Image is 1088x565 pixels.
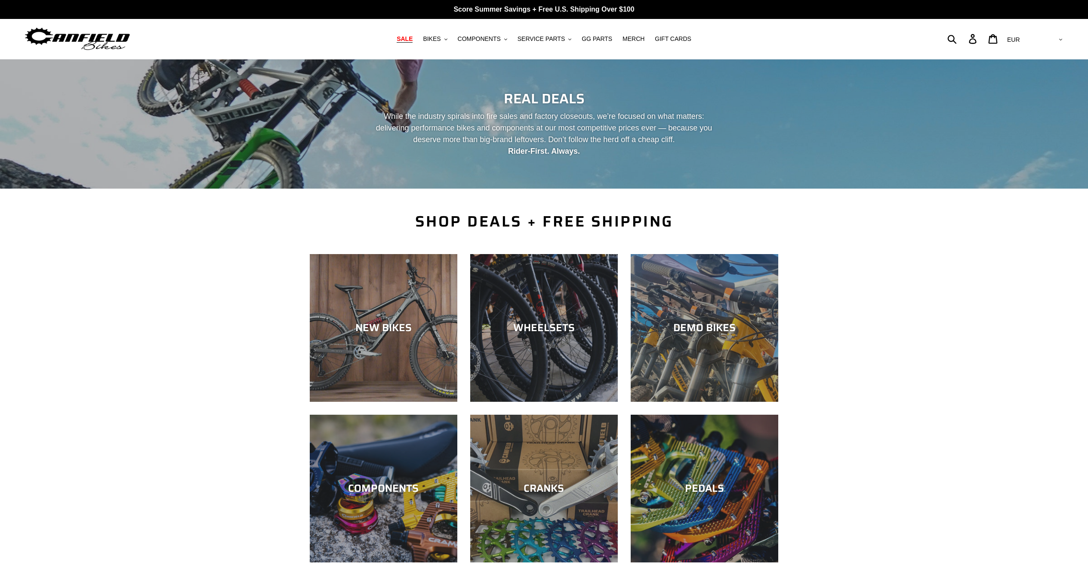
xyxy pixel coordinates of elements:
a: NEW BIKES [310,254,457,402]
div: WHEELSETS [470,322,618,334]
button: SERVICE PARTS [513,33,576,45]
div: PEDALS [631,482,778,495]
span: SERVICE PARTS [518,35,565,43]
span: MERCH [623,35,644,43]
span: COMPONENTS [458,35,501,43]
span: GG PARTS [582,35,612,43]
a: CRANKS [470,415,618,562]
div: CRANKS [470,482,618,495]
button: BIKES [419,33,451,45]
div: DEMO BIKES [631,322,778,334]
a: SALE [392,33,417,45]
p: While the industry spirals into fire sales and factory closeouts, we’re focused on what matters: ... [368,111,720,157]
img: Canfield Bikes [24,25,131,53]
a: PEDALS [631,415,778,562]
span: SALE [397,35,413,43]
div: COMPONENTS [310,482,457,495]
input: Search [952,29,974,48]
button: COMPONENTS [453,33,512,45]
a: WHEELSETS [470,254,618,402]
h2: SHOP DEALS + FREE SHIPPING [310,212,779,230]
a: MERCH [618,33,649,45]
a: DEMO BIKES [631,254,778,402]
a: COMPONENTS [310,415,457,562]
a: GG PARTS [577,33,616,45]
h2: REAL DEALS [310,90,779,107]
span: GIFT CARDS [655,35,691,43]
strong: Rider-First. Always. [508,147,580,155]
div: NEW BIKES [310,322,457,334]
span: BIKES [423,35,441,43]
a: GIFT CARDS [650,33,696,45]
